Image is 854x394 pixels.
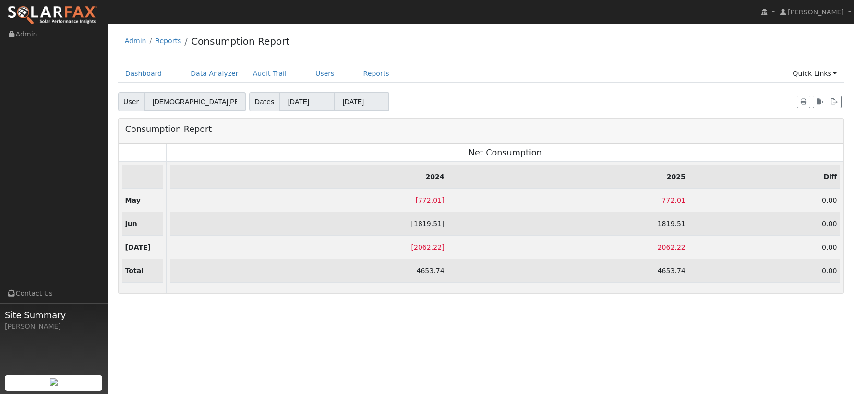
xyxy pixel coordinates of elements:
strong: Jun [125,220,137,227]
td: 1819.51 [448,212,689,235]
strong: Total [125,267,144,275]
span: ] [442,243,445,251]
a: Users [308,65,342,83]
td: 2062.22 [170,235,448,259]
a: Reports [356,65,397,83]
strong: 2024 [425,173,444,180]
td: 0.00 [689,259,841,282]
strong: [DATE] [125,243,151,251]
img: retrieve [50,378,58,386]
td: 4653.74 [448,259,689,282]
div: [PERSON_NAME] [5,322,103,332]
span: [ [415,196,418,204]
h3: Net Consumption [170,148,840,158]
strong: May [125,196,141,204]
a: Audit Trail [246,65,294,83]
strong: Diff [823,173,837,180]
a: Quick Links [785,65,844,83]
td: 772.01 [170,188,448,212]
a: Reports [155,37,181,45]
td: 0.00 [689,235,841,259]
a: Admin [125,37,146,45]
span: [ [411,220,414,227]
input: Select a User [144,92,246,111]
button: Export to CSV [813,96,827,109]
span: [PERSON_NAME] [788,8,844,16]
a: Data Analyzer [183,65,246,83]
span: Site Summary [5,309,103,322]
button: Print [797,96,810,109]
span: ] [442,220,445,227]
span: ] [442,196,445,204]
td: 0.00 [689,212,841,235]
strong: 2025 [667,173,686,180]
td: 2062.22 [448,235,689,259]
td: 4653.74 [170,259,448,282]
a: Consumption Report [191,36,289,47]
img: SolarFax [7,5,97,25]
h3: Consumption Report [125,122,212,136]
button: Export Interval Data [827,96,842,109]
td: 1819.51 [170,212,448,235]
span: User [118,92,144,111]
td: 0.00 [689,188,841,212]
td: 772.01 [448,188,689,212]
span: [ [411,243,414,251]
span: Dates [249,92,280,111]
a: Dashboard [118,65,169,83]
